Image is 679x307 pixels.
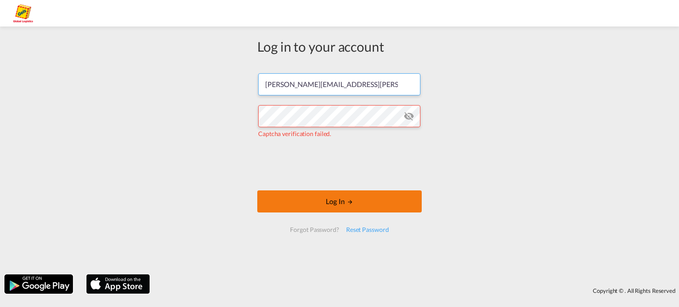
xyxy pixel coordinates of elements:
div: Copyright © . All Rights Reserved [154,283,679,298]
div: Forgot Password? [286,222,342,238]
md-icon: icon-eye-off [404,111,414,121]
input: Enter email/phone number [258,73,420,95]
div: Log in to your account [257,37,422,56]
button: LOGIN [257,190,422,212]
div: Reset Password [343,222,393,238]
img: google.png [4,273,74,295]
img: a2a4a140666c11eeab5485e577415959.png [13,4,33,23]
span: Captcha verification failed. [258,130,331,137]
img: apple.png [85,273,151,295]
iframe: reCAPTCHA [272,147,407,182]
